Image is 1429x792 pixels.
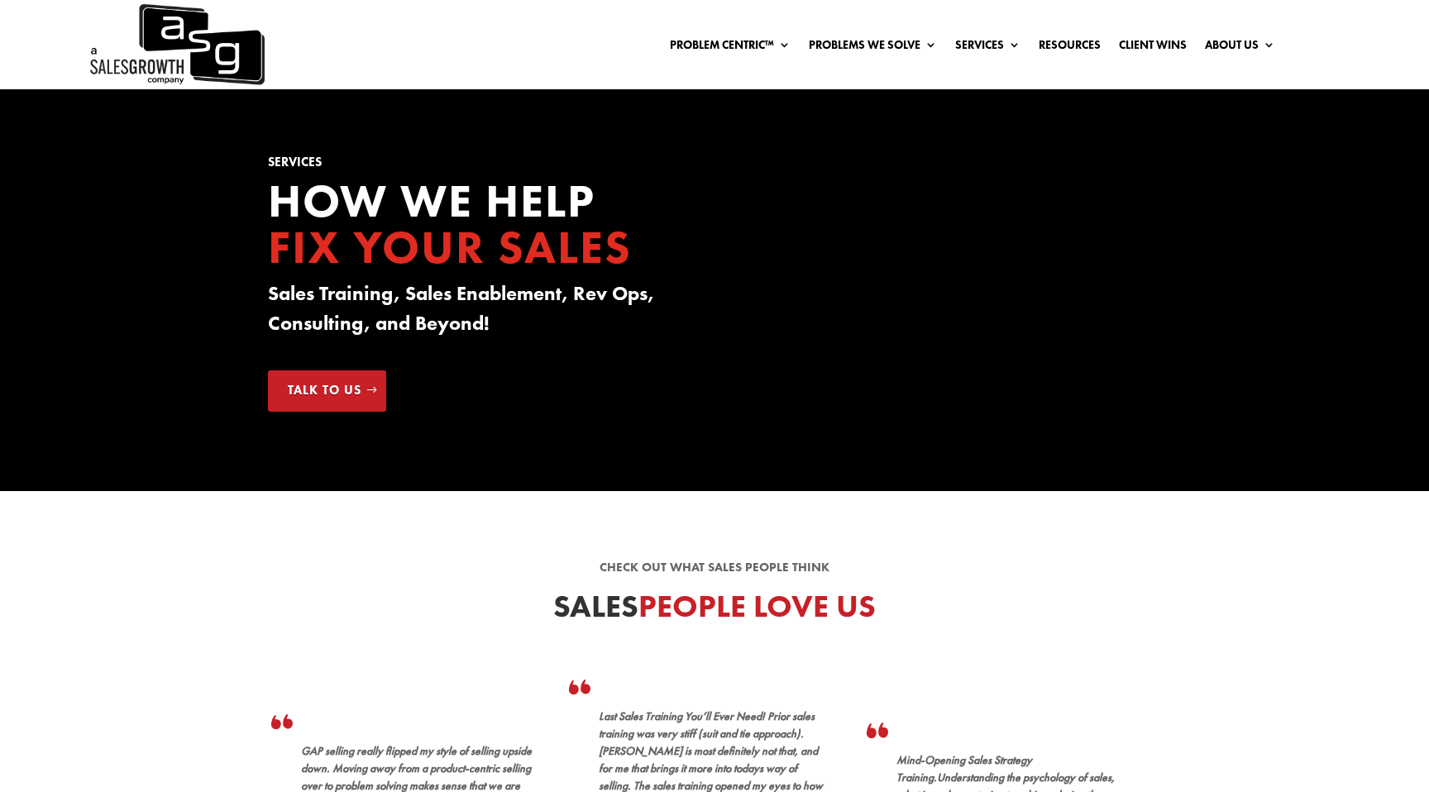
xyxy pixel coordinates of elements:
a: Talk to Us [268,370,386,412]
a: Services [955,39,1020,57]
span: People Love Us [638,586,876,626]
a: About Us [1205,39,1275,57]
h1: Services [268,156,690,177]
a: Client Wins [1119,39,1187,57]
a: Problems We Solve [809,39,937,57]
h2: How we Help [268,178,690,279]
p: Check out what sales people think [268,558,1161,578]
a: Problem Centric™ [670,39,791,57]
h3: Sales Training, Sales Enablement, Rev Ops, Consulting, and Beyond! [268,279,690,346]
h2: Sales [268,591,1161,631]
a: Resources [1039,39,1101,57]
span: Fix your Sales [268,217,632,277]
